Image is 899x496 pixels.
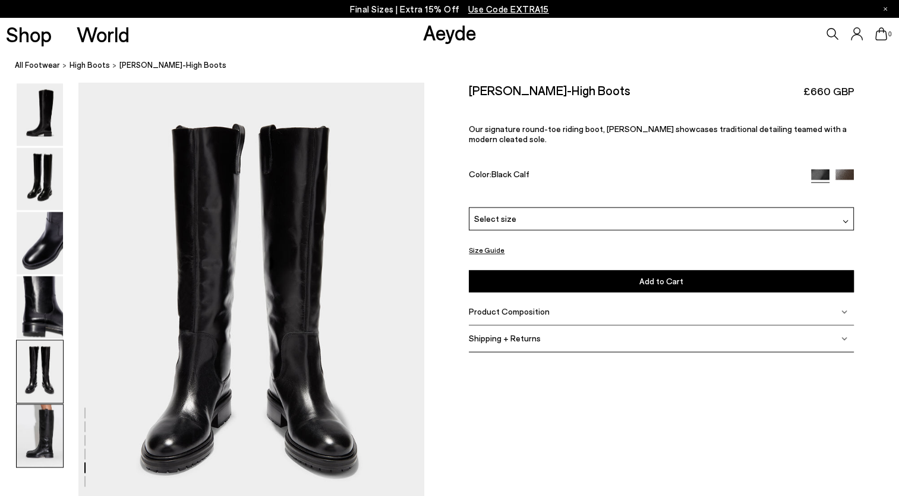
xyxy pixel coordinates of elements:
[469,169,799,183] div: Color:
[468,4,549,14] span: Navigate to /collections/ss25-final-sizes
[15,59,60,72] a: All Footwear
[6,24,52,45] a: Shop
[17,276,63,338] img: Henry Knee-High Boots - Image 4
[639,276,683,286] span: Add to Cart
[17,404,63,467] img: Henry Knee-High Boots - Image 6
[469,243,504,258] button: Size Guide
[17,83,63,146] img: Henry Knee-High Boots - Image 1
[350,2,549,17] p: Final Sizes | Extra 15% Off
[469,270,854,292] button: Add to Cart
[843,218,848,224] img: svg%3E
[841,308,847,314] img: svg%3E
[422,20,476,45] a: Aeyde
[803,84,854,99] span: £660 GBP
[474,212,516,225] span: Select size
[119,59,226,72] span: [PERSON_NAME]-High Boots
[469,124,854,144] p: Our signature round-toe riding boot, [PERSON_NAME] showcases traditional detailing teamed with a ...
[469,83,630,98] h2: [PERSON_NAME]-High Boots
[469,333,541,343] span: Shipping + Returns
[77,24,130,45] a: World
[469,306,550,316] span: Product Composition
[17,340,63,403] img: Henry Knee-High Boots - Image 5
[15,50,899,83] nav: breadcrumb
[17,147,63,210] img: Henry Knee-High Boots - Image 2
[70,61,110,70] span: High Boots
[70,59,110,72] a: High Boots
[17,212,63,274] img: Henry Knee-High Boots - Image 3
[841,335,847,341] img: svg%3E
[491,169,529,179] span: Black Calf
[875,27,887,40] a: 0
[887,31,893,37] span: 0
